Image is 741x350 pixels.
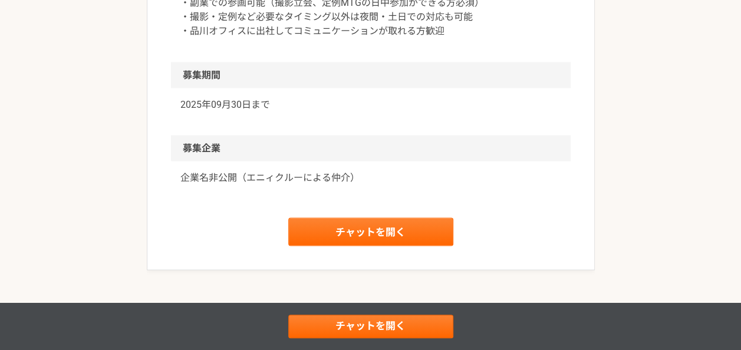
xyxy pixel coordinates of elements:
h2: 募集期間 [171,62,571,88]
a: チャットを開く [288,217,453,246]
a: チャットを開く [288,315,453,338]
p: 2025年09月30日まで [180,97,561,111]
a: 企業名非公開（エニィクルーによる仲介） [180,170,561,184]
h2: 募集企業 [171,135,571,161]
